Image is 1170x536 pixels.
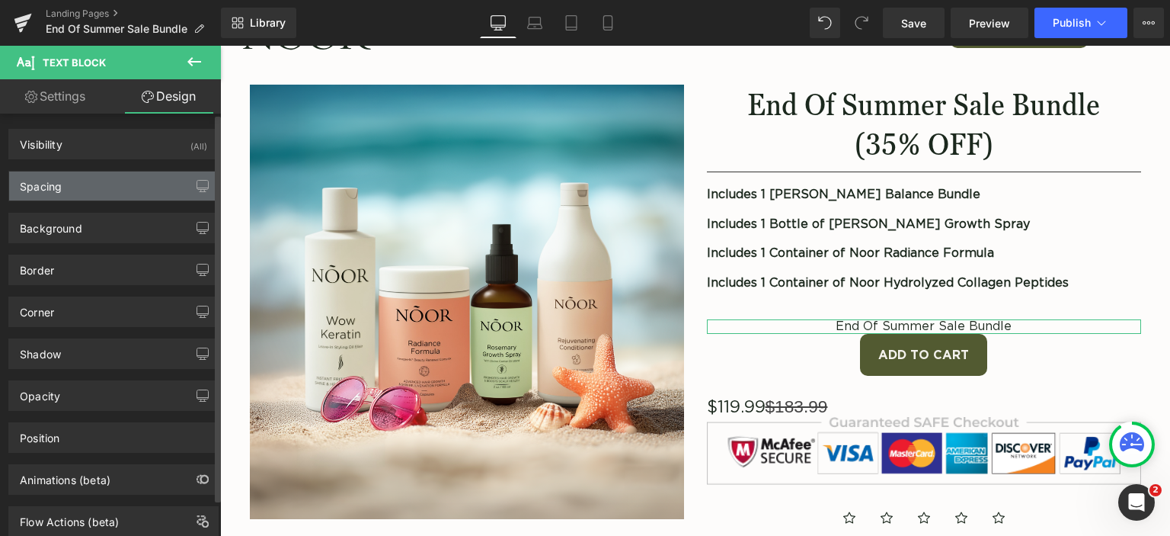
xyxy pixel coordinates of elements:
span: Text Block [43,56,106,69]
a: Design [113,79,224,114]
button: Redo [846,8,877,38]
span: 2 [1149,484,1162,496]
div: Background [20,213,82,235]
p: End Of Summer Sale Bundle [487,274,921,288]
h1: (35% OFF) [487,79,921,118]
button: Add To Cart [640,288,767,330]
div: Shadow [20,339,61,361]
a: Desktop [480,8,516,38]
div: Position [20,423,59,445]
a: Mobile [590,8,626,38]
strong: Includes 1 Container of Noor Radiance Formula [487,201,774,213]
div: Flow Actions (beta) [20,507,119,528]
span: Preview [969,15,1010,31]
span: End Of Summer Sale Bundle [46,23,187,35]
strong: Includes 1 [PERSON_NAME] Balance Bundle [487,143,760,155]
div: Visibility [20,130,62,151]
strong: Includes 1 Bottle of [PERSON_NAME] Growth Spray [487,172,810,185]
button: Undo [810,8,840,38]
div: Animations (beta) [20,465,110,486]
div: Corner [20,297,54,319]
button: Publish [1034,8,1127,38]
span: Library [250,16,286,30]
div: Opacity [20,381,60,403]
div: Spacing [20,172,62,193]
iframe: Marketing Popup [12,416,120,478]
a: Landing Pages [46,8,221,20]
a: Tablet [553,8,590,38]
a: New Library [221,8,296,38]
a: Laptop [516,8,553,38]
strong: Includes 1 Container of Noor Hydrolyzed Collagen Peptides [487,231,849,243]
iframe: Intercom live chat [1118,484,1155,521]
div: Border [20,255,54,277]
div: (All) [190,130,207,155]
span: Publish [1053,17,1091,29]
span: Save [901,15,926,31]
a: Preview [951,8,1028,38]
button: More [1133,8,1164,38]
